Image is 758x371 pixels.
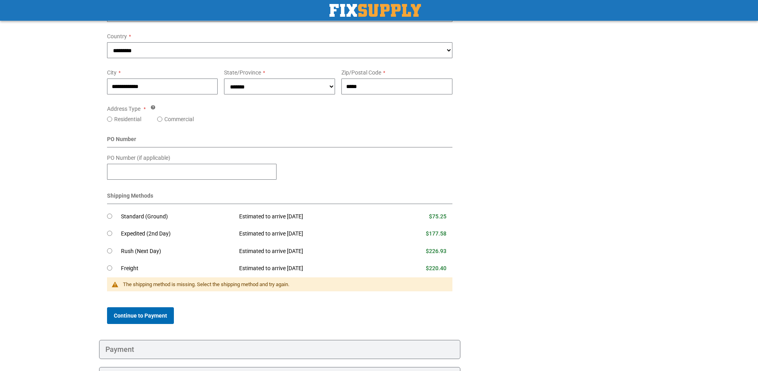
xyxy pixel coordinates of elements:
img: Fix Industrial Supply [329,4,421,17]
td: Rush (Next Day) [121,243,234,260]
span: State/Province [224,69,261,76]
label: Residential [114,115,141,123]
span: The shipping method is missing. Select the shipping method and try again. [123,281,289,287]
td: Expedited (2nd Day) [121,225,234,243]
button: Continue to Payment [107,307,174,324]
div: Shipping Methods [107,192,453,204]
td: Estimated to arrive [DATE] [233,260,387,277]
span: Country [107,33,127,39]
div: PO Number [107,135,453,147]
span: City [107,69,117,76]
td: Estimated to arrive [DATE] [233,208,387,226]
td: Estimated to arrive [DATE] [233,243,387,260]
span: Address Type [107,106,140,112]
span: Continue to Payment [114,312,167,319]
td: Standard (Ground) [121,208,234,226]
td: Freight [121,260,234,277]
span: $220.40 [426,265,446,271]
div: Payment [99,340,461,359]
span: $75.25 [429,213,446,220]
span: $226.93 [426,248,446,254]
label: Commercial [164,115,194,123]
span: Zip/Postal Code [341,69,381,76]
span: PO Number (if applicable) [107,155,170,161]
td: Estimated to arrive [DATE] [233,225,387,243]
span: $177.58 [426,230,446,237]
a: store logo [329,4,421,17]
